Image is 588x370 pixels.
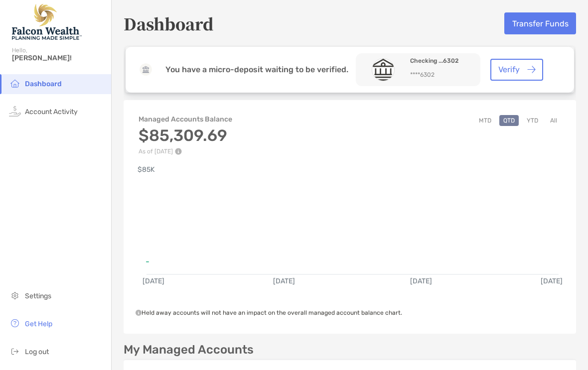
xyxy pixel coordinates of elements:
span: Log out [25,348,49,356]
span: [PERSON_NAME]! [12,54,105,62]
h4: Managed Accounts Balance [139,115,232,123]
button: All [546,115,561,126]
img: activity icon [9,105,21,117]
img: settings icon [9,289,21,301]
p: As of [DATE] [139,148,232,155]
button: Verify [490,59,543,81]
text: [DATE] [541,276,563,285]
button: YTD [523,115,542,126]
span: Settings [25,292,51,300]
text: [DATE] [273,276,295,285]
span: Dashboard [25,80,62,88]
h3: $85,309.69 [139,126,232,145]
span: Held away accounts will not have an impact on the overall managed account balance chart. [136,309,402,316]
img: Default icon bank [140,63,152,76]
text: $85K [138,165,155,174]
img: Performance Info [175,148,182,155]
button: MTD [475,115,495,126]
img: logout icon [9,345,21,357]
h4: Checking ...6302 [410,56,472,66]
img: get-help icon [9,317,21,329]
text: [DATE] [410,276,432,285]
img: Falcon Wealth Planning Logo [12,4,82,40]
span: Account Activity [25,108,78,116]
button: QTD [499,115,519,126]
img: household icon [9,77,21,89]
p: My Managed Accounts [124,344,254,356]
button: Transfer Funds [504,12,576,34]
text: [DATE] [143,276,164,285]
img: button icon [527,66,536,73]
img: Checking ...6302 [372,58,394,81]
h4: You have a micro-deposit waiting to be verified. [165,65,348,74]
h5: Dashboard [124,12,214,35]
span: Get Help [25,320,52,328]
